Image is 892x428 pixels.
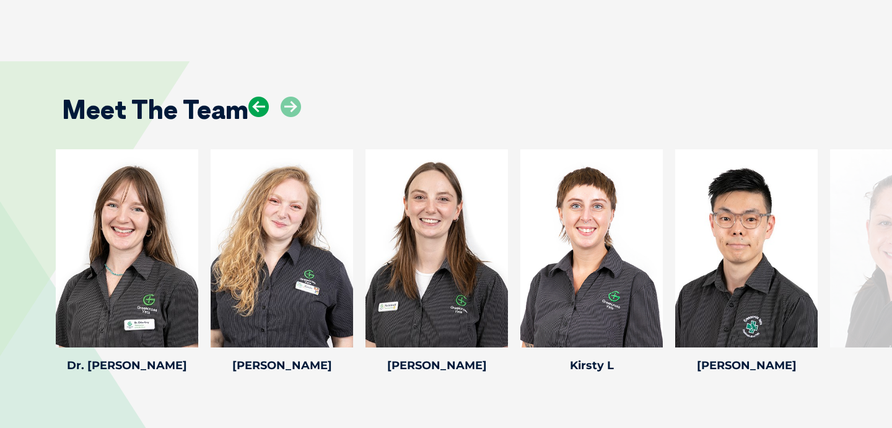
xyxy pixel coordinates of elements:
h4: [PERSON_NAME] [675,360,818,371]
h4: Kirsty L [520,360,663,371]
h4: [PERSON_NAME] [365,360,508,371]
h2: Meet The Team [62,97,248,123]
h4: Dr. [PERSON_NAME] [56,360,198,371]
h4: [PERSON_NAME] [211,360,353,371]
